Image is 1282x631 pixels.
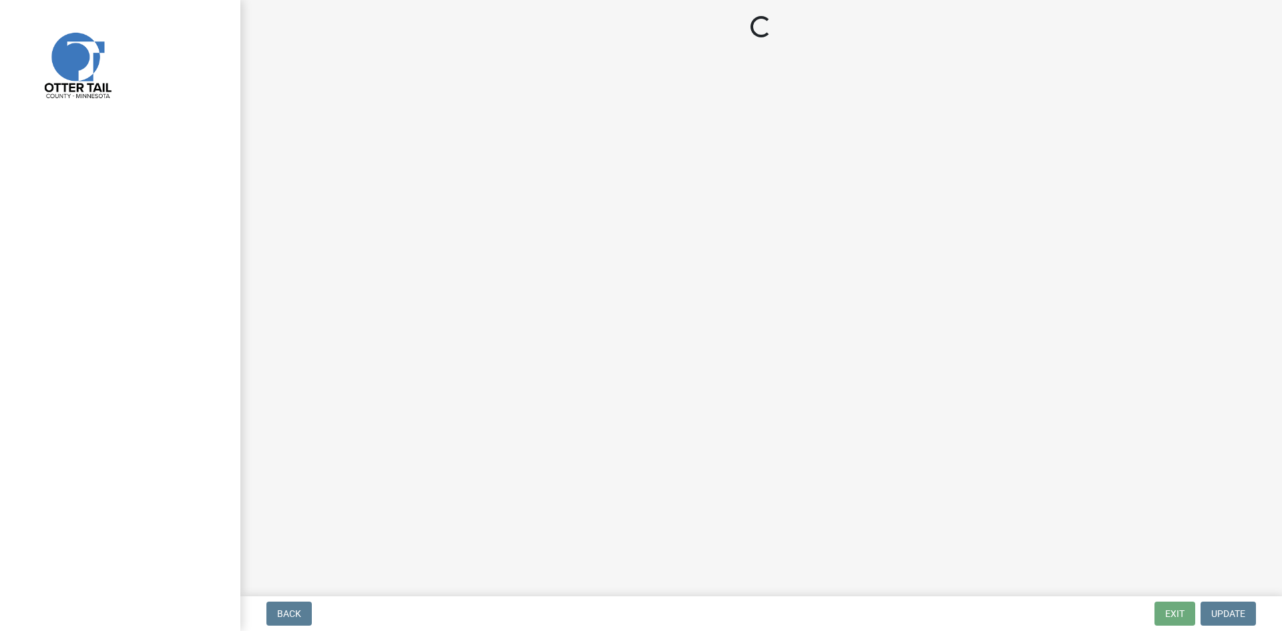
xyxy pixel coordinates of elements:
button: Back [266,602,312,626]
button: Exit [1154,602,1195,626]
button: Update [1201,602,1256,626]
span: Update [1211,608,1245,619]
img: Otter Tail County, Minnesota [27,14,127,114]
span: Back [277,608,301,619]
